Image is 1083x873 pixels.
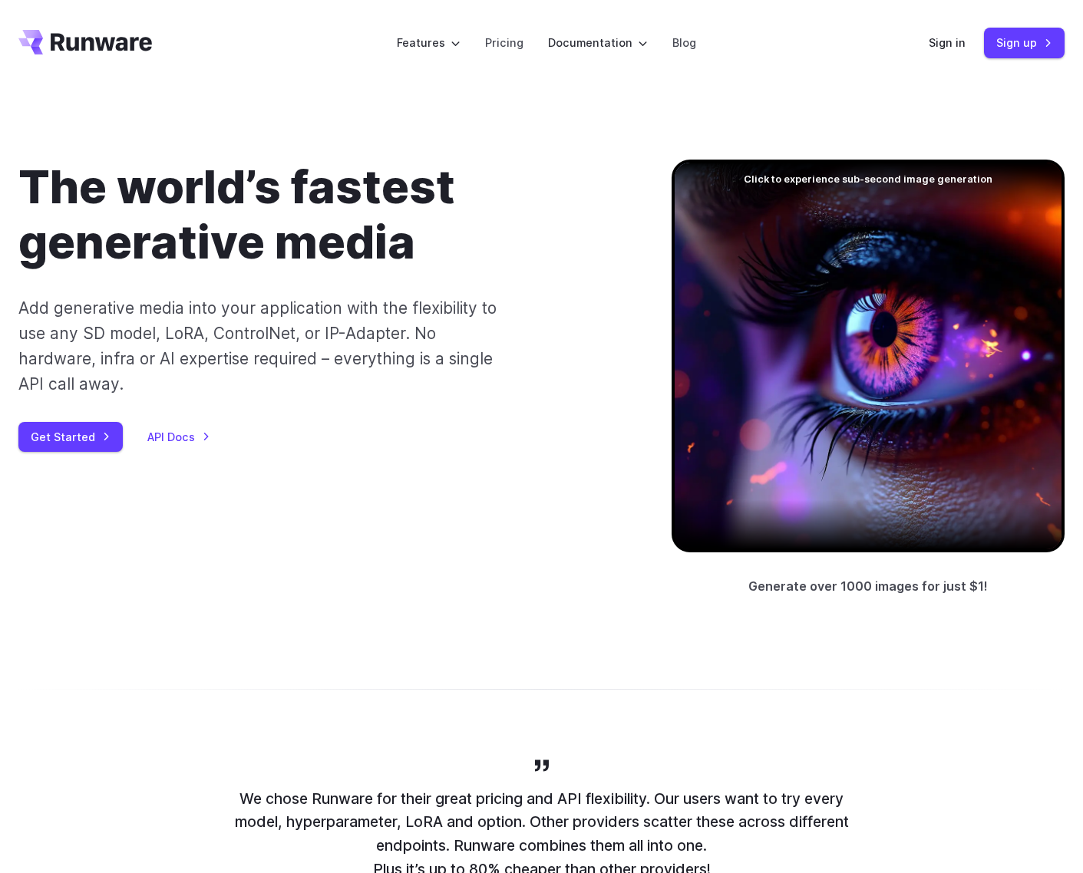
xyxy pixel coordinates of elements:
[748,577,988,597] p: Generate over 1000 images for just $1!
[18,30,152,54] a: Go to /
[672,34,696,51] a: Blog
[147,428,210,446] a: API Docs
[18,422,123,452] a: Get Started
[18,295,502,397] p: Add generative media into your application with the flexibility to use any SD model, LoRA, Contro...
[548,34,648,51] label: Documentation
[397,34,461,51] label: Features
[18,160,622,271] h1: The world’s fastest generative media
[984,28,1065,58] a: Sign up
[929,34,966,51] a: Sign in
[485,34,523,51] a: Pricing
